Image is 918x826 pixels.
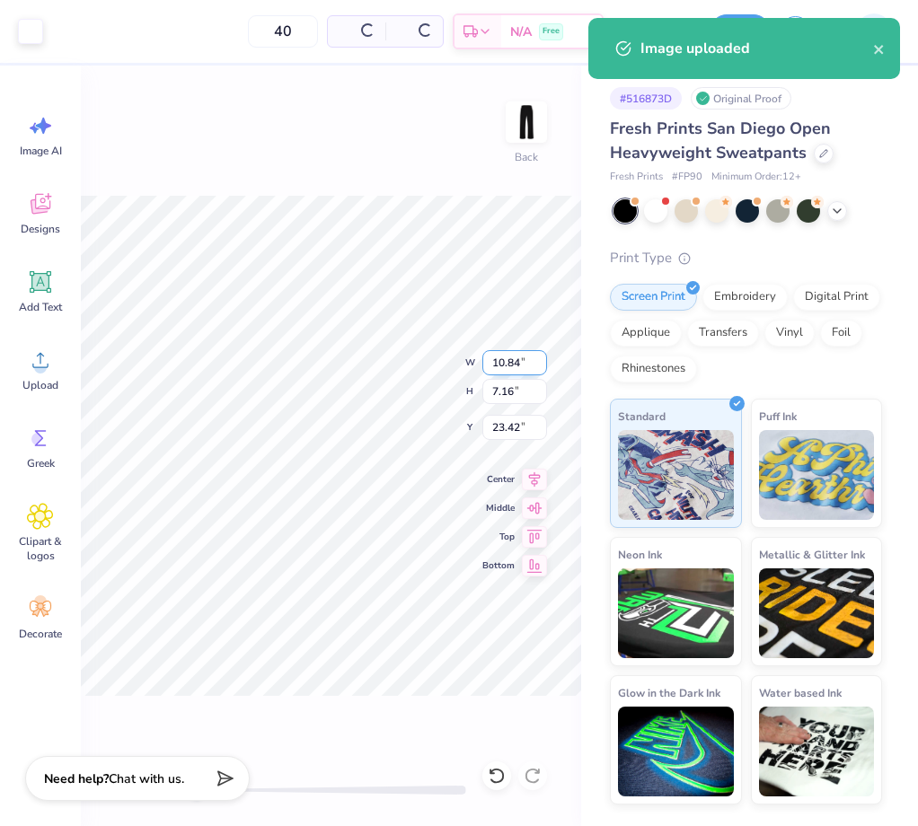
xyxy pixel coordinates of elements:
img: Val Rhey Lodueta [856,13,892,49]
span: Bottom [482,558,515,573]
span: Top [482,530,515,544]
div: Digital Print [793,284,880,311]
span: Metallic & Glitter Ink [759,545,865,564]
img: Metallic & Glitter Ink [759,568,875,658]
div: # 516873D [610,87,682,110]
span: Neon Ink [618,545,662,564]
img: Back [508,104,544,140]
strong: Need help? [44,770,109,787]
div: Original Proof [691,87,791,110]
span: Fresh Prints [610,170,663,185]
div: Print Type [610,248,882,268]
div: Screen Print [610,284,697,311]
button: close [873,38,886,59]
span: # FP90 [672,170,702,185]
input: – – [248,15,318,48]
img: Neon Ink [618,568,734,658]
span: Designs [21,222,60,236]
div: Vinyl [764,320,815,347]
span: Standard [618,407,666,426]
div: Image uploaded [640,38,873,59]
span: N/A [510,22,532,41]
span: Center [482,472,515,487]
span: Fresh Prints San Diego Open Heavyweight Sweatpants [610,118,831,163]
a: VR [825,13,900,49]
span: Chat with us. [109,770,184,787]
input: Untitled Design [613,13,701,49]
div: Embroidery [702,284,788,311]
span: Greek [27,456,55,470]
span: Image AI [20,144,62,158]
span: Add Text [19,300,62,314]
div: Back [515,149,538,165]
span: Upload [22,378,58,392]
span: Middle [482,501,515,515]
div: Applique [610,320,682,347]
span: Puff Ink [759,407,797,426]
span: Decorate [19,627,62,641]
span: Glow in the Dark Ink [618,683,720,702]
img: Puff Ink [759,430,875,520]
span: Minimum Order: 12 + [711,170,801,185]
span: Free [543,25,560,38]
span: Clipart & logos [11,534,70,563]
img: Standard [618,430,734,520]
div: Transfers [687,320,759,347]
div: Foil [820,320,862,347]
img: Glow in the Dark Ink [618,707,734,796]
div: Rhinestones [610,356,697,382]
span: Water based Ink [759,683,842,702]
img: Water based Ink [759,707,875,796]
